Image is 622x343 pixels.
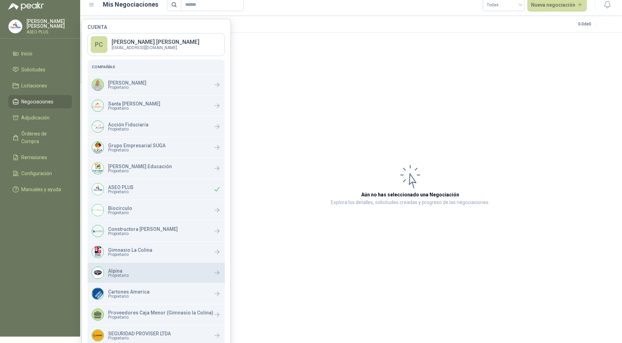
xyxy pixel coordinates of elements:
a: Manuales y ayuda [8,183,72,196]
span: Inicio [22,50,33,57]
p: ASEO PLUS [26,30,72,34]
h5: Compañías [92,64,221,70]
span: Propietario [108,232,178,236]
a: Inicio [8,47,72,60]
img: Company Logo [92,267,104,279]
span: Propietario [108,85,146,89]
a: Remisiones [8,151,72,164]
p: Santa [PERSON_NAME] [108,101,160,106]
img: Company Logo [92,100,104,111]
p: Explora los detalles, solicitudes creadas y progreso de las negociaciones. [331,198,490,207]
span: Propietario [108,127,149,131]
a: Solicitudes [8,63,72,76]
img: Company Logo [92,184,104,195]
a: Company LogoGrupo Empresarial SUGAPropietario [88,137,225,158]
p: [PERSON_NAME] [PERSON_NAME] [26,19,72,29]
p: [PERSON_NAME] Educación [108,164,172,169]
p: [EMAIL_ADDRESS][DOMAIN_NAME] [112,46,199,50]
span: Propietario [108,148,166,152]
span: Negociaciones [22,98,54,106]
a: Órdenes de Compra [8,127,72,148]
span: Propietario [108,315,213,319]
span: Propietario [108,336,171,340]
img: Logo peakr [8,2,44,10]
p: [PERSON_NAME] [108,80,146,85]
a: Company Logo[PERSON_NAME] EducaciónPropietario [88,158,225,179]
div: PC [91,36,107,53]
a: Configuración [8,167,72,180]
span: Órdenes de Compra [22,130,65,145]
span: Propietario [108,294,150,298]
a: Negociaciones [8,95,72,108]
p: Acción Fiduciaria [108,122,149,127]
h4: Cuenta [88,25,225,30]
img: Company Logo [92,330,104,341]
p: Constructora [PERSON_NAME] [108,227,178,232]
img: Company Logo [92,288,104,299]
span: Remisiones [22,154,47,161]
img: Company Logo [92,79,104,91]
p: Biocirculo [108,206,132,211]
a: PC[PERSON_NAME] [PERSON_NAME][EMAIL_ADDRESS][DOMAIN_NAME] [88,33,225,56]
a: Company LogoSanta [PERSON_NAME]Propietario [88,95,225,116]
img: Company Logo [92,204,104,216]
span: Licitaciones [22,82,47,89]
a: Company LogoCartones AmericaPropietario [88,283,225,304]
a: Company LogoAcción FiduciariaPropietario [88,116,225,137]
p: [PERSON_NAME] [PERSON_NAME] [112,39,199,45]
img: Company Logo [92,121,104,132]
p: Cartones America [108,289,150,294]
span: Propietario [108,169,172,173]
a: Company LogoConstructora [PERSON_NAME]Propietario [88,221,225,241]
span: Propietario [108,190,134,194]
p: Proveedores Caja Menor (Gimnasio la Colina) [108,310,213,315]
img: Company Logo [9,20,22,33]
span: Manuales y ayuda [22,186,61,193]
h3: Aún no has seleccionado una Negociación [362,191,460,198]
a: Company Logo[PERSON_NAME]Propietario [88,75,225,95]
a: Proveedores Caja Menor (Gimnasio la Colina)Propietario [88,304,225,325]
span: Adjudicación [22,114,50,122]
img: Company Logo [92,246,104,258]
div: 0 - 0 de 0 [578,19,614,30]
div: Company LogoASEO PLUSPropietario [88,179,225,200]
p: Alpina [108,268,129,273]
span: Propietario [108,273,129,278]
img: Company Logo [92,142,104,153]
p: SEGURIDAD PROVISER LTDA [108,331,171,336]
span: Configuración [22,170,52,177]
a: Licitaciones [8,79,72,92]
a: Company LogoAlpinaPropietario [88,263,225,283]
span: Propietario [108,106,160,110]
p: Gimnasio La Colina [108,248,152,252]
span: Solicitudes [22,66,46,73]
span: Propietario [108,211,132,215]
a: Company LogoGimnasio La ColinaPropietario [88,242,225,262]
span: Propietario [108,252,152,257]
a: Company LogoBiocirculoPropietario [88,200,225,220]
p: Grupo Empresarial SUGA [108,143,166,148]
img: Company Logo [92,225,104,237]
a: Adjudicación [8,111,72,124]
p: ASEO PLUS [108,185,134,190]
img: Company Logo [92,163,104,174]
